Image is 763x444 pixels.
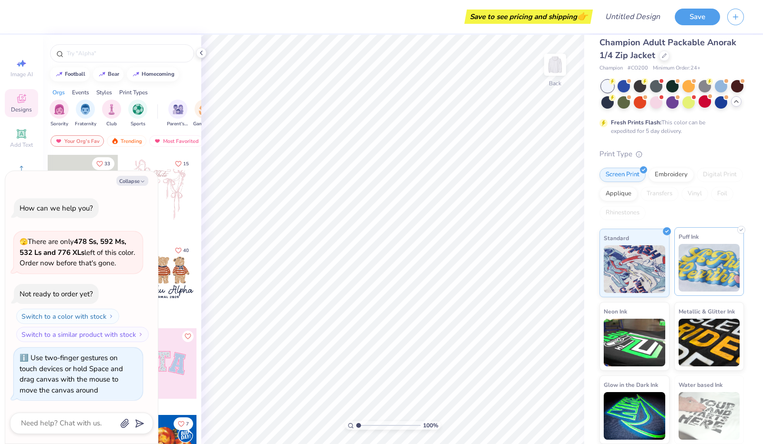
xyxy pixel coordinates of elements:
span: Standard [604,233,629,243]
button: Save [675,9,720,25]
span: 7 [186,422,189,426]
img: trend_line.gif [55,71,63,77]
img: Puff Ink [679,244,740,292]
div: Transfers [640,187,679,201]
button: filter button [128,100,147,128]
img: Fraternity Image [80,104,91,115]
div: football [65,71,85,77]
span: Water based Ink [679,380,722,390]
button: Like [174,417,193,430]
button: Like [171,244,193,257]
span: Club [106,121,117,128]
div: This color can be expedited for 5 day delivery. [611,118,728,135]
button: football [50,67,90,81]
img: Switch to a color with stock [108,313,114,319]
span: Minimum Order: 24 + [653,64,701,72]
button: Switch to a similar product with stock [16,327,149,342]
div: filter for Fraternity [75,100,96,128]
img: trend_line.gif [132,71,140,77]
strong: 478 Ss, 592 Ms, 532 Ls and 776 XLs [20,237,126,257]
input: Untitled Design [598,7,668,26]
img: Club Image [106,104,117,115]
div: Applique [599,187,638,201]
img: Back [546,55,565,74]
div: filter for Sorority [50,100,69,128]
button: filter button [50,100,69,128]
div: filter for Parent's Weekend [167,100,189,128]
span: Sorority [51,121,68,128]
span: Sports [131,121,145,128]
span: Neon Ink [604,306,627,316]
img: Switch to a similar product with stock [138,332,144,337]
img: trend_line.gif [98,71,106,77]
div: Screen Print [599,168,646,182]
span: 15 [183,161,189,166]
img: Glow in the Dark Ink [604,392,665,440]
span: 33 [104,161,110,166]
button: Collapse [116,176,148,186]
button: homecoming [127,67,179,81]
button: filter button [75,100,96,128]
span: 40 [183,248,189,253]
div: homecoming [142,71,175,77]
img: Sorority Image [54,104,65,115]
img: Neon Ink [604,319,665,366]
button: Switch to a color with stock [16,309,119,324]
strong: Fresh Prints Flash: [611,119,661,126]
button: filter button [193,100,215,128]
div: Use two-finger gestures on touch devices or hold Space and drag canvas with the mouse to move the... [20,353,123,395]
div: Embroidery [649,168,694,182]
span: Image AI [10,71,33,78]
span: Add Text [10,141,33,149]
div: Print Types [119,88,148,97]
img: trending.gif [111,138,119,144]
button: bear [93,67,124,81]
img: most_fav.gif [154,138,161,144]
img: Parent's Weekend Image [173,104,184,115]
div: Orgs [52,88,65,97]
div: Trending [107,135,146,147]
button: filter button [102,100,121,128]
span: Game Day [193,121,215,128]
div: filter for Club [102,100,121,128]
div: Print Type [599,149,744,160]
span: Parent's Weekend [167,121,189,128]
div: Most Favorited [149,135,203,147]
img: Sports Image [133,104,144,115]
img: most_fav.gif [55,138,62,144]
div: Styles [96,88,112,97]
img: Metallic & Glitter Ink [679,319,740,366]
div: Foil [711,187,733,201]
div: Your Org's Fav [51,135,104,147]
div: Back [549,79,561,88]
div: Not ready to order yet? [20,289,93,299]
button: Like [92,157,114,170]
span: Champion [599,64,623,72]
img: Standard [604,245,665,293]
img: Water based Ink [679,392,740,440]
span: Designs [11,106,32,113]
div: Save to see pricing and shipping [467,10,590,24]
div: Vinyl [681,187,708,201]
span: Puff Ink [679,232,699,242]
span: Glow in the Dark Ink [604,380,658,390]
span: 🫣 [20,237,28,246]
span: There are only left of this color. Order now before that's gone. [20,237,135,268]
span: # CO200 [628,64,648,72]
div: How can we help you? [20,203,93,213]
span: 100 % [423,421,438,430]
span: 👉 [577,10,588,22]
div: Digital Print [697,168,743,182]
button: filter button [167,100,189,128]
span: Champion Adult Packable Anorak 1/4 Zip Jacket [599,37,736,61]
span: Fraternity [75,121,96,128]
input: Try "Alpha" [66,49,188,58]
div: Rhinestones [599,206,646,220]
span: Metallic & Glitter Ink [679,306,735,316]
img: Game Day Image [199,104,210,115]
button: Like [171,157,193,170]
div: filter for Game Day [193,100,215,128]
div: bear [108,71,119,77]
div: Events [72,88,89,97]
button: Like [182,331,194,342]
